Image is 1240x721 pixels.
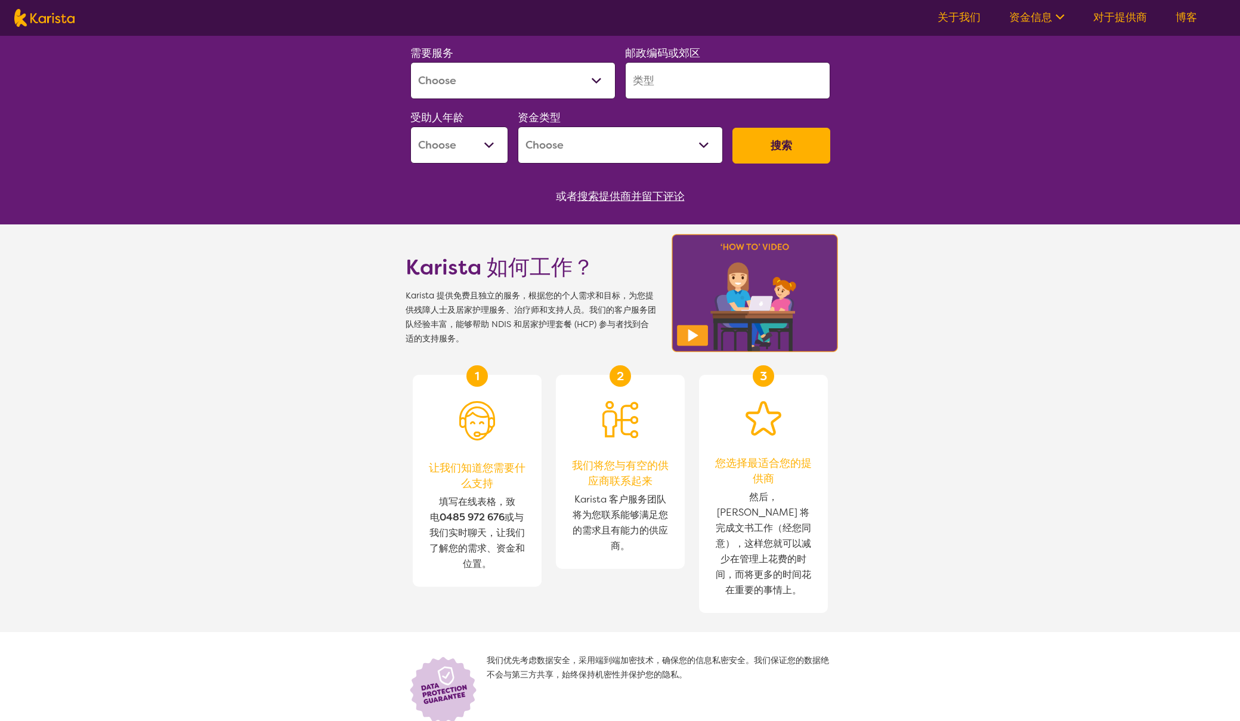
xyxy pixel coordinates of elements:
font: 邮政编码或郊区 [625,46,700,60]
font: 需要服务 [410,46,453,60]
button: 搜索 [732,128,830,164]
a: 对于提供商 [1093,10,1147,24]
font: Karista 客户服务团队将为您联系能够满足您的需求且有能力的供应商。 [573,493,668,552]
font: 我们优先考虑数据安全，采用端到端加密技术，确保您的信息私密安全。我们保证您的数据绝不会与第三方共享，始终保持机密性并保护您的隐私。 [487,655,829,680]
font: 搜索提供商并留下评论 [577,189,685,204]
font: 或者 [556,189,577,204]
font: 填写在线表格，致电 [430,495,515,523]
img: 正在与服务图标匹配的人 [602,401,638,438]
img: 带耳机图标的人 [459,401,495,440]
font: 2 [617,368,624,384]
font: 资金信息 [1009,10,1052,24]
font: 搜索 [771,138,792,153]
font: 受助人年龄 [410,110,464,125]
input: 类型 [625,62,830,99]
font: 免费 [453,290,470,301]
a: 关于我们 [938,10,981,24]
font: Karista 如何工作？ [406,253,594,281]
font: 让我们知道您需要什么支持 [429,461,525,491]
font: 然后，[PERSON_NAME] 将完成文书工作（经您同意），这样您就可以减少在管理上花费的时间，而将更多的时间花在重要的事情上。 [716,491,811,596]
img: Karista 徽标 [14,9,75,27]
font: 1 [475,368,480,384]
font: 您选择最适合您的提供商 [715,456,812,486]
iframe: To enrich screen reader interactions, please activate Accessibility in Grammarly extension settings [1101,580,1224,708]
img: Karista视频 [668,230,842,356]
button: 搜索提供商并留下评论 [577,187,685,205]
font: 且独立的服务，根据您的个人需求和目标，为您提供残障人士及居家护理服务、治疗师和支持人员。我们的客户服务团队经验丰富，能够帮助 NDIS 和居家护理套餐 (HCP) 参与者找到合适的支持服务。 [406,290,656,344]
font: 3 [760,368,767,384]
font: 我们将您与有空的供应商联系起来 [572,458,669,488]
font: 资金类型 [518,110,561,125]
a: 0485 972 676 [440,511,505,523]
a: 博客 [1176,10,1197,24]
font: Karista 提供 [406,290,453,301]
img: 星形图标 [746,401,781,436]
